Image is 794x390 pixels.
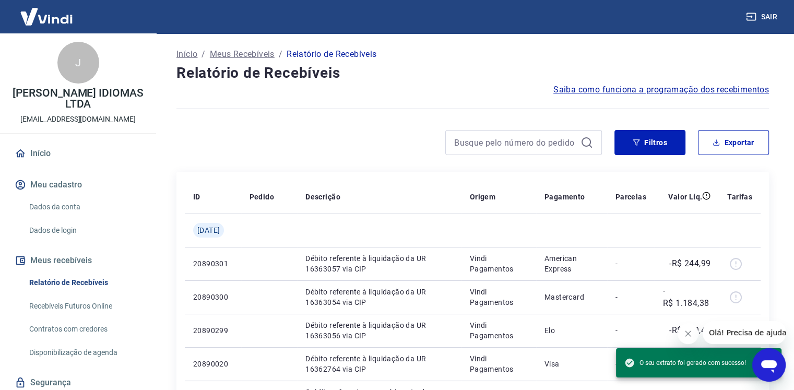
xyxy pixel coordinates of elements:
[193,359,233,369] p: 20890020
[470,253,528,274] p: Vindi Pagamentos
[210,48,275,61] a: Meus Recebíveis
[57,42,99,84] div: J
[279,48,282,61] p: /
[703,321,786,344] iframe: Mensagem da empresa
[193,325,233,336] p: 20890299
[663,285,710,310] p: -R$ 1.184,38
[668,192,702,202] p: Valor Líq.
[454,135,576,150] input: Busque pelo número do pedido
[202,48,205,61] p: /
[305,353,453,374] p: Débito referente à liquidação da UR 16362764 via CIP
[305,287,453,308] p: Débito referente à liquidação da UR 16363054 via CIP
[25,272,144,293] a: Relatório de Recebíveis
[13,173,144,196] button: Meu cadastro
[669,324,710,337] p: -R$ 349,47
[470,192,495,202] p: Origem
[25,342,144,363] a: Disponibilização de agenda
[8,88,148,110] p: [PERSON_NAME] IDIOMAS LTDA
[6,7,88,16] span: Olá! Precisa de ajuda?
[544,253,599,274] p: American Express
[193,292,233,302] p: 20890300
[13,142,144,165] a: Início
[669,257,710,270] p: -R$ 244,99
[13,1,80,32] img: Vindi
[615,258,646,269] p: -
[193,258,233,269] p: 20890301
[176,48,197,61] a: Início
[25,296,144,317] a: Recebíveis Futuros Online
[544,192,585,202] p: Pagamento
[544,292,599,302] p: Mastercard
[25,318,144,340] a: Contratos com credores
[615,359,646,369] p: -
[614,130,685,155] button: Filtros
[305,320,453,341] p: Débito referente à liquidação da UR 16363056 via CIP
[197,225,220,235] span: [DATE]
[470,353,528,374] p: Vindi Pagamentos
[544,359,599,369] p: Visa
[744,7,781,27] button: Sair
[615,292,646,302] p: -
[698,130,769,155] button: Exportar
[20,114,136,125] p: [EMAIL_ADDRESS][DOMAIN_NAME]
[553,84,769,96] a: Saiba como funciona a programação dos recebimentos
[624,358,746,368] span: O seu extrato foi gerado com sucesso!
[193,192,200,202] p: ID
[727,192,752,202] p: Tarifas
[305,192,340,202] p: Descrição
[752,348,786,382] iframe: Botão para abrir a janela de mensagens
[615,325,646,336] p: -
[544,325,599,336] p: Elo
[470,320,528,341] p: Vindi Pagamentos
[13,249,144,272] button: Meus recebíveis
[250,192,274,202] p: Pedido
[25,220,144,241] a: Dados de login
[25,196,144,218] a: Dados da conta
[678,323,698,344] iframe: Fechar mensagem
[176,63,769,84] h4: Relatório de Recebíveis
[615,192,646,202] p: Parcelas
[287,48,376,61] p: Relatório de Recebíveis
[305,253,453,274] p: Débito referente à liquidação da UR 16363057 via CIP
[470,287,528,308] p: Vindi Pagamentos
